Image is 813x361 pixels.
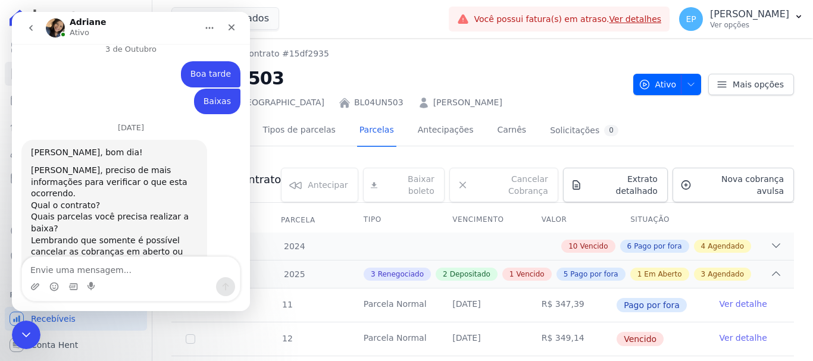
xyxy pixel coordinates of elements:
span: 3 [701,269,706,280]
span: Vencido [617,332,664,346]
div: [PERSON_NAME], preciso de mais informações para verificar o que esta ocorrendo. [19,153,186,188]
div: Baixas [182,77,229,103]
span: Agendado [708,269,744,280]
div: Fechar [209,5,230,26]
a: [PERSON_NAME] [433,96,502,109]
nav: Breadcrumb [171,48,329,60]
p: [PERSON_NAME] [710,8,789,20]
a: Recebíveis [5,307,147,331]
span: Ativo [639,74,677,95]
span: 12 [281,334,293,343]
a: Negativação [5,245,147,269]
span: 1 [637,269,642,280]
span: Vencido [517,269,545,280]
a: Parcelas [5,88,147,112]
button: Enviar uma mensagem [204,265,223,284]
span: Nova cobrança avulsa [696,173,784,197]
span: 1 [509,269,514,280]
span: 5 [564,269,568,280]
span: Você possui fatura(s) em atraso. [474,13,661,26]
button: Start recording [76,270,85,280]
div: Qual o contrato? [19,188,186,200]
a: Conta Hent [5,333,147,357]
div: Parcela [267,208,330,232]
div: Erica diz… [10,77,229,112]
a: Contrato #15df2935 [243,48,329,60]
iframe: Intercom live chat [12,12,250,311]
a: Transferências [5,193,147,216]
span: Extrato detalhado [587,173,658,197]
p: Ativo [58,15,77,27]
span: 2 [443,269,448,280]
a: Solicitações0 [548,115,621,147]
a: BL04UN503 [354,96,404,109]
span: Renegociado [378,269,424,280]
button: EP [PERSON_NAME] Ver opções [670,2,813,36]
span: Pago por fora [617,298,687,312]
nav: Breadcrumb [171,48,624,60]
a: Carnês [495,115,529,147]
div: Plataformas [10,288,142,302]
div: 3 de Outubro [10,33,229,49]
a: Lotes [5,114,147,138]
a: Contratos [5,62,147,86]
span: Recebíveis [31,313,76,325]
div: Erica diz… [10,49,229,77]
div: Boa tarde [179,56,219,68]
iframe: Intercom live chat [12,321,40,349]
td: R$ 347,39 [527,288,616,322]
textarea: Envie uma mensagem... [10,245,228,265]
th: Situação [616,208,705,233]
a: Clientes [5,140,147,164]
a: Tipos de parcelas [261,115,338,147]
a: Parcelas [357,115,396,147]
button: 2 selecionados [171,7,279,30]
span: 6 [627,241,632,252]
div: Baixas [192,84,219,96]
td: R$ 349,14 [527,322,616,356]
a: Minha Carteira [5,167,147,190]
td: [DATE] [438,322,527,356]
p: Ver opções [710,20,789,30]
div: [PERSON_NAME], bom dia![PERSON_NAME], preciso de mais informações para verificar o que esta ocorr... [10,128,195,277]
td: Parcela Normal [349,288,438,322]
a: Antecipações [415,115,476,147]
a: Crédito [5,219,147,243]
a: Ver detalhe [720,332,767,344]
button: Início [186,5,209,27]
th: Vencimento [438,208,527,233]
span: Mais opções [733,79,784,90]
th: Valor [527,208,616,233]
a: Ver detalhes [609,14,662,24]
a: Ver detalhe [720,298,767,310]
span: 10 [568,241,577,252]
span: Conta Hent [31,339,78,351]
input: default [186,334,195,344]
span: 11 [281,300,293,309]
h2: BL04UN503 [171,65,624,92]
span: Depositado [450,269,490,280]
div: Solicitações [550,125,618,136]
div: 0 [604,125,618,136]
th: Tipo [349,208,438,233]
div: Lembrando que somente é possível cancelar as cobranças em aberto ou vencidas, e não as parcelas, ... [19,223,186,269]
button: Selecionador de Emoji [37,270,47,280]
button: Selecionador de GIF [57,270,66,280]
a: Visão Geral [5,36,147,59]
div: [PERSON_NAME], bom dia! [19,135,186,147]
span: Pago por fora [570,269,618,280]
span: EP [686,15,696,23]
button: Ativo [633,74,702,95]
td: Parcela Normal [349,322,438,356]
span: Agendado [708,241,744,252]
span: 3 [371,269,376,280]
div: Quais parcelas você precisa realizar a baixa? [19,199,186,222]
span: Pago por fora [634,241,681,252]
a: Mais opções [708,74,794,95]
button: Upload do anexo [18,270,28,280]
span: 4 [701,241,706,252]
span: Em Aberto [644,269,681,280]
